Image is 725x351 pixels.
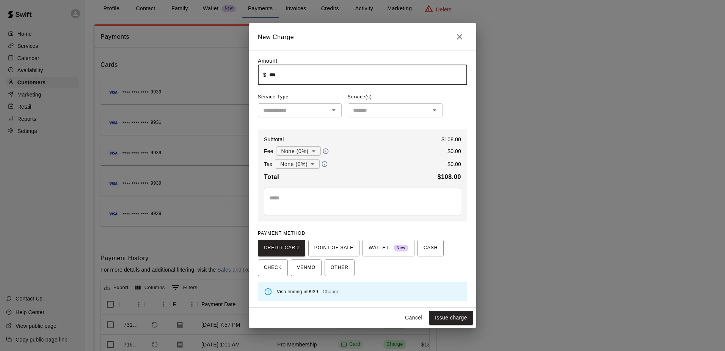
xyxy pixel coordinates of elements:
span: PAYMENT METHOD [258,231,305,236]
b: $ 108.00 [438,174,461,180]
button: CHECK [258,259,288,276]
span: New [394,243,408,253]
span: CHECK [264,262,282,274]
span: OTHER [331,262,348,274]
button: Close [452,29,467,44]
span: VENMO [297,262,315,274]
p: Tax [264,160,272,168]
h2: New Charge [249,23,476,51]
button: Open [429,105,440,115]
p: $ 0.00 [447,147,461,155]
p: $ 108.00 [441,136,461,143]
p: $ 0.00 [447,160,461,168]
button: WALLET New [362,240,414,256]
p: Fee [264,147,273,155]
a: Change [323,289,339,294]
span: CREDIT CARD [264,242,299,254]
span: Service Type [258,91,342,103]
button: Open [328,105,339,115]
div: None (0%) [276,144,321,158]
div: None (0%) [275,157,320,171]
button: OTHER [325,259,355,276]
b: Total [264,174,279,180]
span: Visa ending in 9939 [277,289,340,294]
span: Service(s) [348,91,372,103]
p: $ [263,71,266,79]
label: Amount [258,58,278,64]
button: CASH [417,240,444,256]
span: WALLET [369,242,408,254]
p: Subtotal [264,136,284,143]
button: Cancel [402,311,426,325]
button: POINT OF SALE [308,240,359,256]
span: POINT OF SALE [314,242,353,254]
button: VENMO [291,259,322,276]
button: Issue charge [429,311,473,325]
button: CREDIT CARD [258,240,305,256]
span: CASH [424,242,438,254]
